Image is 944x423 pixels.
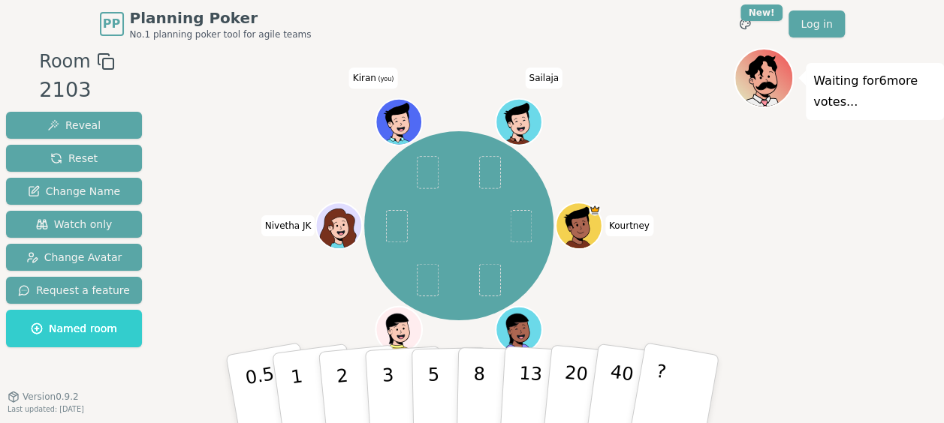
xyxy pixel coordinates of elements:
[8,391,79,403] button: Version0.9.2
[50,151,98,166] span: Reset
[103,15,120,33] span: PP
[6,277,142,304] button: Request a feature
[47,118,101,133] span: Reveal
[130,28,312,40] span: No.1 planning poker tool for agile teams
[39,75,114,106] div: 2103
[377,100,421,144] button: Click to change your avatar
[6,112,142,139] button: Reveal
[376,76,394,82] span: (you)
[731,10,759,37] button: New!
[26,250,122,265] span: Change Avatar
[8,405,84,413] span: Last updated: [DATE]
[789,10,844,37] a: Log in
[6,310,142,347] button: Named room
[813,70,936,112] p: Waiting for 6 more votes...
[6,145,142,172] button: Reset
[605,215,653,236] span: Click to change your name
[130,7,312,28] span: Planning Poker
[6,244,142,271] button: Change Avatar
[6,178,142,205] button: Change Name
[28,184,120,199] span: Change Name
[589,204,600,215] span: Kourtney is the host
[100,7,312,40] a: PPPlanning PokerNo.1 planning poker tool for agile teams
[39,48,90,75] span: Room
[349,67,398,88] span: Click to change your name
[525,67,562,88] span: Click to change your name
[23,391,79,403] span: Version 0.9.2
[36,217,113,232] span: Watch only
[740,4,783,21] div: New!
[6,211,142,238] button: Watch only
[18,283,130,298] span: Request a feature
[31,321,117,336] span: Named room
[261,215,315,236] span: Click to change your name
